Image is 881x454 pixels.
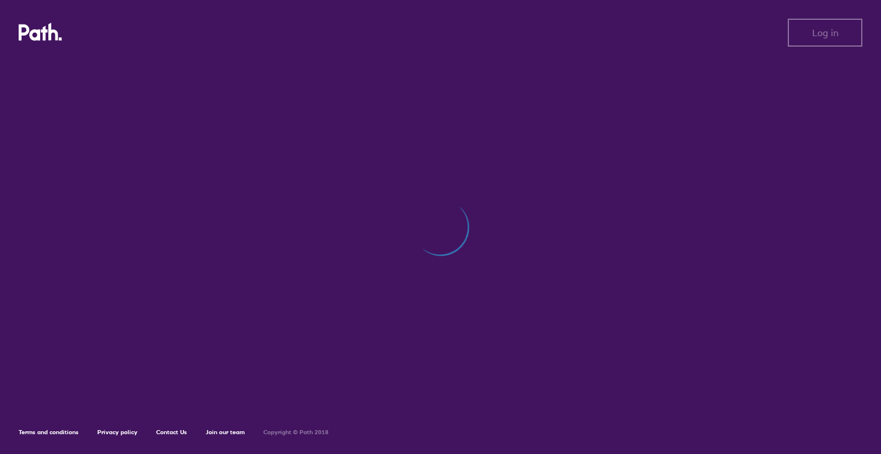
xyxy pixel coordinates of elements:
[206,428,245,436] a: Join our team
[97,428,138,436] a: Privacy policy
[812,27,838,38] span: Log in
[263,429,329,436] h6: Copyright © Path 2018
[788,19,862,47] button: Log in
[19,428,79,436] a: Terms and conditions
[156,428,187,436] a: Contact Us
